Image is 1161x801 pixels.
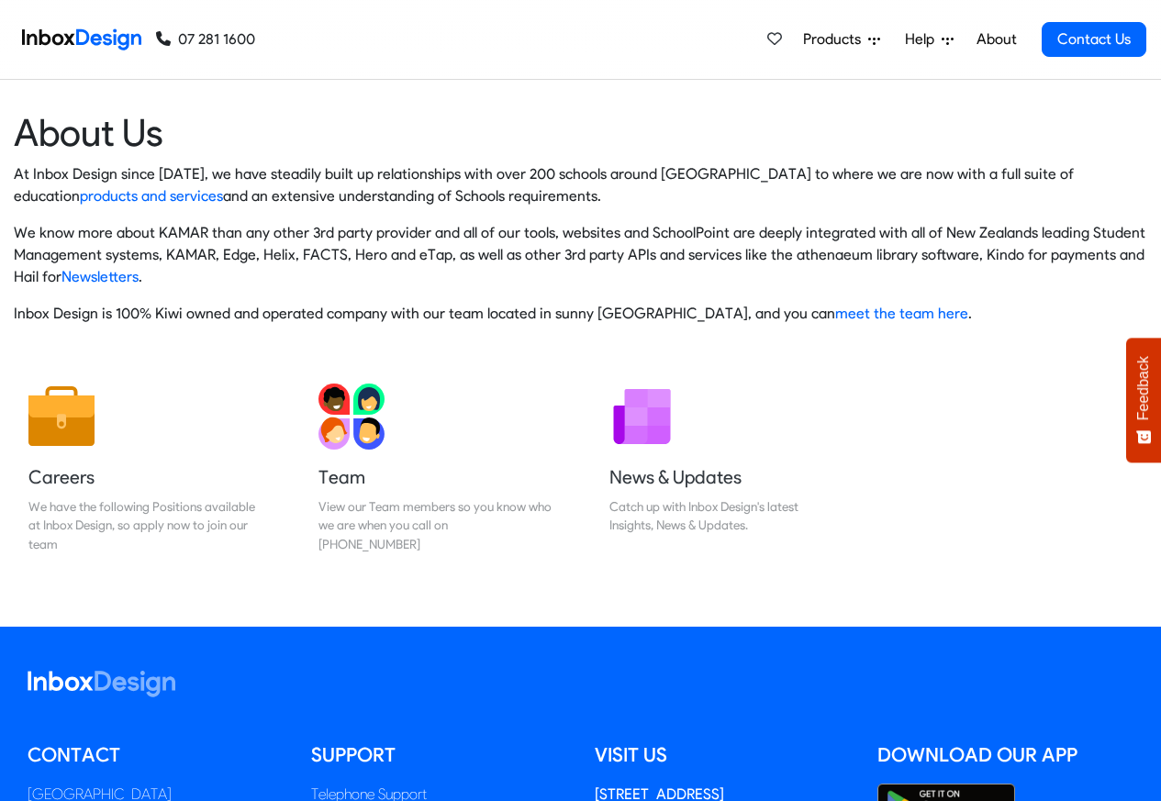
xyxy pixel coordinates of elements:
p: Inbox Design is 100% Kiwi owned and operated company with our team located in sunny [GEOGRAPHIC_D... [14,303,1147,325]
h5: Visit us [595,741,851,769]
span: Help [905,28,942,50]
a: meet the team here [835,305,968,322]
div: Catch up with Inbox Design's latest Insights, News & Updates. [609,497,843,535]
a: About [971,21,1021,58]
a: Contact Us [1042,22,1146,57]
span: Products [803,28,868,50]
a: Newsletters [61,268,139,285]
p: We know more about KAMAR than any other 3rd party provider and all of our tools, websites and Sch... [14,222,1147,288]
p: At Inbox Design since [DATE], we have steadily built up relationships with over 200 schools aroun... [14,163,1147,207]
h5: News & Updates [609,464,843,490]
img: 2022_01_13_icon_job.svg [28,384,95,450]
a: Team View our Team members so you know who we are when you call on [PHONE_NUMBER] [304,369,566,568]
h5: Contact [28,741,284,769]
a: 07 281 1600 [156,28,255,50]
div: View our Team members so you know who we are when you call on [PHONE_NUMBER] [318,497,552,553]
div: We have the following Positions available at Inbox Design, so apply now to join our team [28,497,262,553]
h5: Download our App [877,741,1133,769]
button: Feedback - Show survey [1126,338,1161,462]
a: Help [898,21,961,58]
a: News & Updates Catch up with Inbox Design's latest Insights, News & Updates. [595,369,857,568]
img: logo_inboxdesign_white.svg [28,671,175,697]
h5: Team [318,464,552,490]
img: 2022_01_13_icon_team.svg [318,384,385,450]
a: Products [796,21,887,58]
h5: Careers [28,464,262,490]
a: Careers We have the following Positions available at Inbox Design, so apply now to join our team [14,369,276,568]
a: products and services [80,187,223,205]
heading: About Us [14,109,1147,156]
span: Feedback [1135,356,1152,420]
img: 2022_01_12_icon_newsletter.svg [609,384,675,450]
h5: Support [311,741,567,769]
